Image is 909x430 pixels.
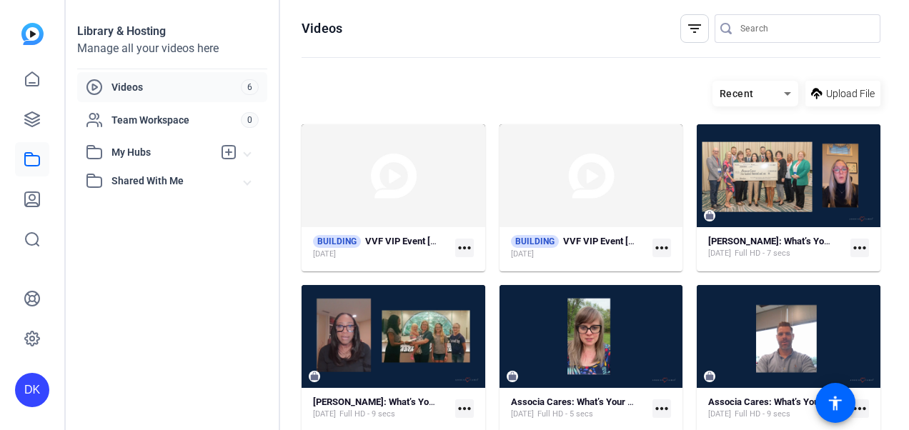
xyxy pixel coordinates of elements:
span: [DATE] [708,248,731,259]
span: [DATE] [511,409,534,420]
mat-icon: more_horiz [652,239,671,257]
mat-icon: more_horiz [455,399,474,418]
input: Search [740,20,869,37]
a: BUILDINGVVF VIP Event [DATE]_JJC[DATE] [511,235,647,260]
mat-expansion-panel-header: My Hubs [77,138,267,166]
span: Full HD - 5 secs [537,409,593,420]
mat-icon: more_horiz [455,239,474,257]
span: [DATE] [511,249,534,260]
span: Full HD - 7 secs [735,248,790,259]
span: Shared With Me [111,174,244,189]
strong: [PERSON_NAME]: What’s Your Why? [708,236,857,246]
div: DK [15,373,49,407]
span: Upload File [826,86,875,101]
div: Library & Hosting [77,23,267,40]
img: blue-gradient.svg [21,23,44,45]
span: Recent [720,88,754,99]
strong: VVF VIP Event [DATE]_JJC & [PERSON_NAME] [365,236,557,246]
span: BUILDING [511,235,559,248]
span: [DATE] [313,249,336,260]
a: BUILDINGVVF VIP Event [DATE]_JJC & [PERSON_NAME][DATE] [313,235,449,260]
strong: [PERSON_NAME]: What’s Your Why? [313,396,462,407]
span: BUILDING [313,235,361,248]
strong: Associa Cares: What’s Your Why? - Copy [511,396,679,407]
span: Full HD - 9 secs [735,409,790,420]
mat-icon: more_horiz [850,239,869,257]
span: [DATE] [313,409,336,420]
h1: Videos [302,20,342,37]
span: Team Workspace [111,113,241,127]
strong: VVF VIP Event [DATE]_JJC [563,236,674,246]
span: Videos [111,80,241,94]
span: [DATE] [708,409,731,420]
a: Associa Cares: What’s Your Why? - Copy[DATE]Full HD - 5 secs [511,396,647,420]
mat-expansion-panel-header: Shared With Me [77,166,267,195]
mat-icon: more_horiz [850,399,869,418]
button: Upload File [805,81,880,106]
span: My Hubs [111,145,213,160]
mat-icon: more_horiz [652,399,671,418]
a: [PERSON_NAME]: What’s Your Why?[DATE]Full HD - 9 secs [313,396,449,420]
span: Full HD - 9 secs [339,409,395,420]
a: Associa Cares: What’s Your Why? - [PERSON_NAME][DATE]Full HD - 9 secs [708,396,845,420]
a: [PERSON_NAME]: What’s Your Why?[DATE]Full HD - 7 secs [708,236,845,259]
mat-icon: accessibility [827,394,844,411]
div: Manage all your videos here [77,40,267,57]
span: 0 [241,112,259,128]
mat-icon: filter_list [686,20,703,37]
span: 6 [241,79,259,95]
